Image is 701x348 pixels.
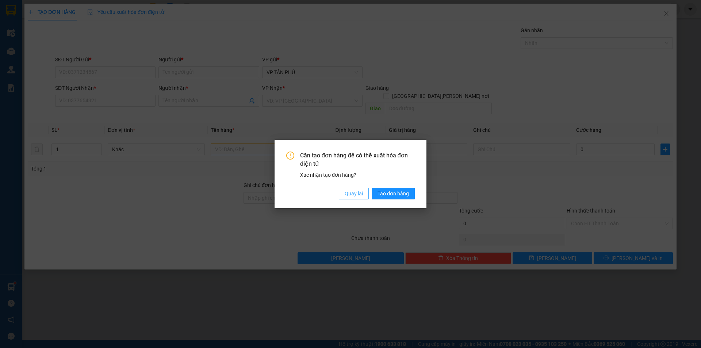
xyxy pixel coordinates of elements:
button: Tạo đơn hàng [372,188,415,199]
span: exclamation-circle [286,152,294,160]
div: Xác nhận tạo đơn hàng? [300,171,415,179]
button: Quay lại [339,188,369,199]
span: Tạo đơn hàng [378,190,409,198]
span: Quay lại [345,190,363,198]
span: Cần tạo đơn hàng để có thể xuất hóa đơn điện tử [300,152,415,168]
